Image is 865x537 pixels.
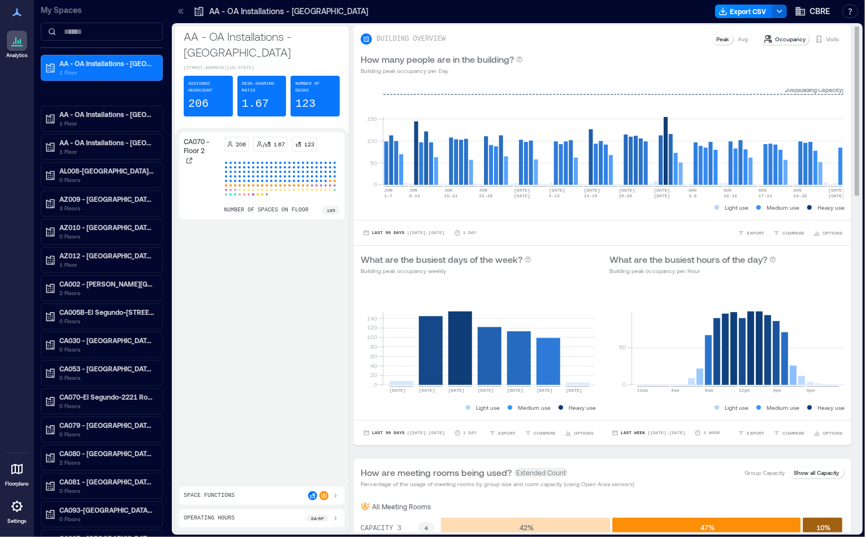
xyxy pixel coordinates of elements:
p: 1.67 [274,140,285,149]
span: EXPORT [498,430,516,436]
text: AUG [794,188,802,193]
p: 123 [295,96,315,112]
text: [DATE] [549,188,565,193]
button: EXPORT [736,427,767,439]
p: Percentage of the usage of meeting rooms by group size and room capacity (using Open Area sensors) [361,479,634,488]
p: CA081 - [GEOGRAPHIC_DATA] - 500 [GEOGRAPHIC_DATA].. [59,477,154,486]
button: CBRE [792,2,833,20]
p: Heavy use [818,203,845,212]
p: 0 Floors [59,401,154,410]
p: CA093-[GEOGRAPHIC_DATA]-[STREET_ADDRESS]... [59,505,154,514]
text: [DATE] [584,188,600,193]
text: AUG [724,188,732,193]
text: 10-16 [724,193,737,198]
tspan: 100 [367,334,377,340]
tspan: 20 [370,372,377,379]
p: AA - OA Installations - [GEOGRAPHIC_DATA] [184,28,340,60]
p: BUILDING OVERVIEW [377,34,446,44]
p: number of spaces on floor [224,206,309,215]
tspan: 140 [367,315,377,322]
span: OPTIONS [823,430,842,436]
p: 185 [327,207,335,214]
tspan: 0 [374,381,377,388]
text: AUG [759,188,767,193]
p: Peak [716,34,729,44]
p: [STREET_ADDRESS][US_STATE] [184,64,340,71]
p: Show all Capacity [794,468,839,477]
text: 8am [705,388,713,393]
p: Building peak occupancy per Hour [609,266,776,275]
text: 8-14 [409,193,420,198]
span: COMPARE [782,229,805,236]
p: Heavy use [569,403,596,412]
text: [DATE] [654,188,670,193]
p: Light use [725,403,749,412]
text: [DATE] [419,388,435,393]
a: Settings [3,493,31,528]
p: Operating Hours [184,514,235,523]
p: All Meeting Rooms [372,502,431,511]
tspan: 40 [370,362,377,369]
tspan: 60 [370,353,377,360]
p: / [263,140,265,149]
p: Floorplans [5,480,29,487]
text: JUN [409,188,418,193]
p: CA005B-El Segundo-[STREET_ADDRESS] [59,308,154,317]
p: Avg [738,34,748,44]
p: Medium use [767,403,799,412]
text: 12am [637,388,648,393]
p: 1 Day [463,229,477,236]
p: 3 Floors [59,203,154,213]
p: AA - OA Installations - [GEOGRAPHIC_DATA] [59,59,154,68]
text: 1-7 [384,193,393,198]
p: Group Capacity [745,468,785,477]
p: AA - OA Installations - [GEOGRAPHIC_DATA] [59,138,154,147]
p: CA053 - [GEOGRAPHIC_DATA][PERSON_NAME] - 225 [GEOGRAPHIC_DATA][PERSON_NAME].. [59,364,154,373]
p: 1.67 [242,96,269,112]
text: 24-30 [794,193,807,198]
tspan: 150 [367,115,377,122]
button: Export CSV [715,5,773,18]
span: OPTIONS [574,430,594,436]
p: How are meeting rooms being used? [361,466,512,479]
p: 2 Floors [59,288,154,297]
text: [DATE] [478,388,494,393]
p: Occupancy [775,34,806,44]
p: Light use [725,203,749,212]
p: 206 [236,140,246,149]
p: 1 Floor [59,119,154,128]
text: 8pm [807,388,815,393]
text: 15-21 [444,193,458,198]
text: JUN [384,188,393,193]
p: AZ009 - [GEOGRAPHIC_DATA] - [STREET_ADDRESS].. [59,194,154,203]
text: [DATE] [828,193,845,198]
p: AA - OA Installations - [GEOGRAPHIC_DATA] [59,110,154,119]
text: 13-19 [584,193,598,198]
p: CA079 - [GEOGRAPHIC_DATA] - 400 [GEOGRAPHIC_DATA].. [59,421,154,430]
text: [DATE] [828,188,845,193]
span: EXPORT [747,430,764,436]
text: [DATE] [514,188,530,193]
text: [DATE] [619,188,635,193]
button: Last 90 Days |[DATE]-[DATE] [361,427,447,439]
p: Number of Desks [295,80,335,94]
text: 17-23 [759,193,772,198]
tspan: 120 [367,324,377,331]
p: 0 Floors [59,486,154,495]
text: AUG [689,188,697,193]
p: 1 Floor [59,260,154,269]
button: OPTIONS [811,227,845,239]
p: Assigned Headcount [188,80,228,94]
text: [DATE] [566,388,582,393]
p: 1 Floor [59,147,154,156]
p: 0 Floors [59,175,154,184]
text: 42 % [520,523,534,531]
p: Light use [476,403,500,412]
span: COMPARE [782,430,805,436]
text: 4am [671,388,680,393]
button: COMPARE [522,427,558,439]
p: CA070 - Floor 2 [184,137,219,155]
p: What are the busiest hours of the day? [609,253,767,266]
span: COMPARE [534,430,556,436]
span: EXPORT [747,229,764,236]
